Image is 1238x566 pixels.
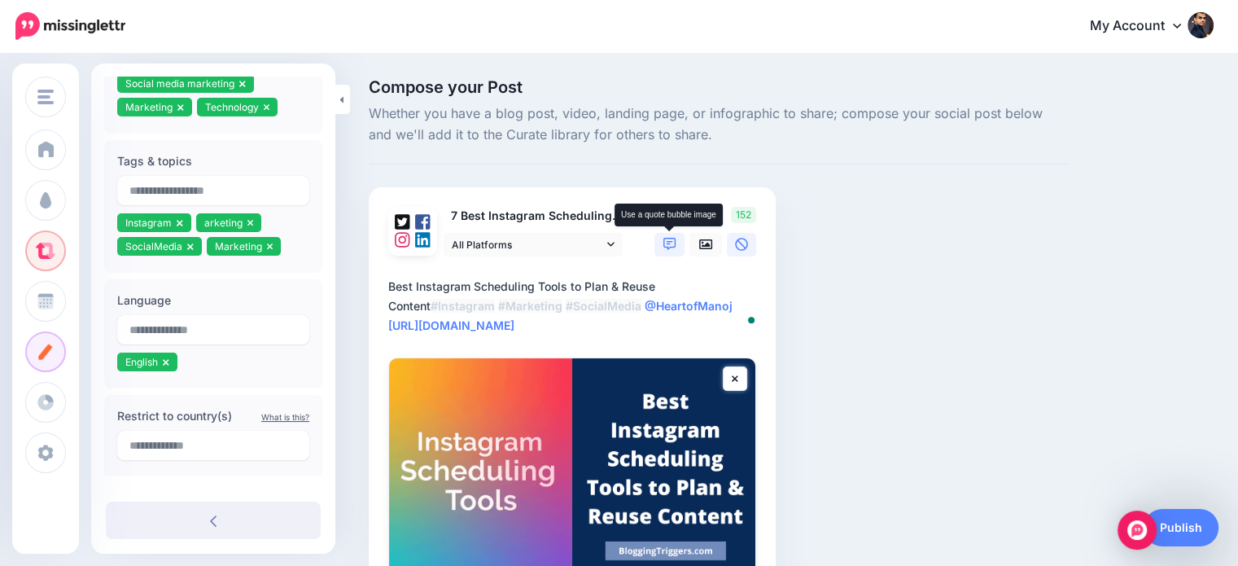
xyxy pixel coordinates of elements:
span: Whether you have a blog post, video, landing page, or infographic to share; compose your social p... [369,103,1069,146]
span: Compose your Post [369,79,1069,95]
img: website_grey.svg [26,42,39,55]
div: v 4.0.25 [46,26,80,39]
span: Marketing [215,240,262,252]
label: Restrict to country(s) [117,406,309,426]
div: Domain: [DOMAIN_NAME] [42,42,179,55]
span: Technology [205,101,259,113]
div: Keywords by Traffic [180,96,274,107]
span: Instagram [125,217,172,229]
a: My Account [1074,7,1214,46]
div: Open Intercom Messenger [1118,511,1157,550]
img: menu.png [37,90,54,104]
span: Marketing [125,101,173,113]
label: Language [117,291,309,310]
textarea: To enrich screen reader interactions, please activate Accessibility in Grammarly extension settings [388,277,763,336]
img: Missinglettr [15,12,125,40]
span: English [125,356,158,368]
span: arketing [204,217,243,229]
span: 152 [731,207,756,223]
a: All Platforms [444,233,623,257]
a: What is this? [261,412,309,422]
p: 7 Best Instagram Scheduling Tools to Plan & Reuse Content [444,207,624,226]
img: logo_orange.svg [26,26,39,39]
img: tab_keywords_by_traffic_grey.svg [162,94,175,107]
span: All Platforms [452,236,603,253]
span: Social media marketing [125,77,234,90]
span: SocialMedia [125,240,182,252]
a: Publish [1144,509,1218,546]
label: Tags & topics [117,151,309,171]
div: Domain Overview [62,96,146,107]
div: Best Instagram Scheduling Tools to Plan & Reuse Content [388,277,763,336]
img: tab_domain_overview_orange.svg [44,94,57,107]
